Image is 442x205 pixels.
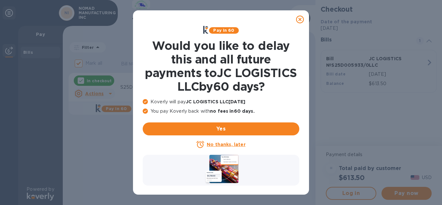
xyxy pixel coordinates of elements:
b: JC LOGISTICS LLC [DATE] [186,99,245,104]
button: Yes [143,122,299,135]
u: No thanks, later [207,142,245,147]
h1: Would you like to delay this and all future payments to JC LOGISTICS LLC by 60 days ? [143,39,299,93]
p: Koverly will pay [143,98,299,105]
b: no fees in 60 days . [210,108,254,114]
p: You pay Koverly back with [143,108,299,115]
b: Pay in 60 [213,28,234,33]
span: Yes [148,125,294,133]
